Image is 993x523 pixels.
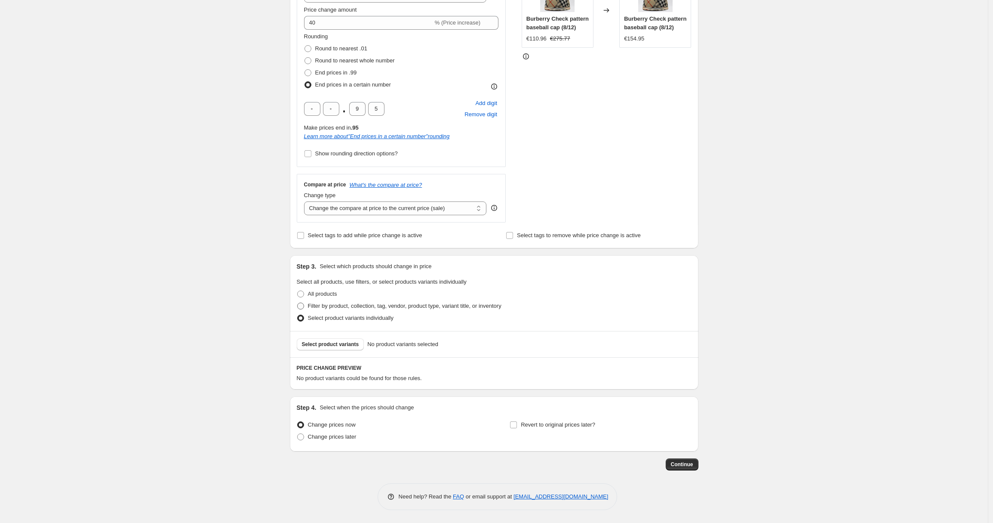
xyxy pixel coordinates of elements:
[435,19,480,26] span: % (Price increase)
[513,493,608,500] a: [EMAIL_ADDRESS][DOMAIN_NAME]
[297,338,364,350] button: Select product variants
[517,232,641,238] span: Select tags to remove while price change is active
[315,150,398,157] span: Show rounding direction options?
[297,365,692,371] h6: PRICE CHANGE PREVIEW
[624,15,686,31] span: Burberry Check pattern baseball cap (8/12)
[304,133,450,139] a: Learn more about"End prices in a certain number"rounding
[304,181,346,188] h3: Compare at price
[308,303,501,309] span: Filter by product, collection, tag, vendor, product type, variant title, or inventory
[320,403,414,412] p: Select when the prices should change
[315,45,367,52] span: Round to nearest .01
[302,341,359,348] span: Select product variants
[304,133,450,139] i: Learn more about " End prices in a certain number " rounding
[315,81,391,88] span: End prices in a certain number
[308,291,337,297] span: All products
[350,182,422,188] button: What's the compare at price?
[624,34,644,43] div: €154.95
[463,109,498,120] button: Remove placeholder
[453,493,464,500] a: FAQ
[464,110,497,119] span: Remove digit
[475,99,497,108] span: Add digit
[308,421,356,428] span: Change prices now
[308,433,357,440] span: Change prices later
[297,279,467,285] span: Select all products, use filters, or select products variants individually
[297,375,422,381] span: No product variants could be found for those rules.
[342,102,347,116] span: .
[351,124,359,131] b: .95
[308,315,394,321] span: Select product variants individually
[297,403,317,412] h2: Step 4.
[464,493,513,500] span: or email support at
[671,461,693,468] span: Continue
[526,34,547,43] div: €110.96
[490,204,498,212] div: help
[320,262,431,271] p: Select which products should change in price
[304,6,357,13] span: Price change amount
[666,458,698,470] button: Continue
[521,421,595,428] span: Revert to original prices later?
[304,124,359,131] span: Make prices end in
[526,15,589,31] span: Burberry Check pattern baseball cap (8/12)
[308,232,422,238] span: Select tags to add while price change is active
[315,57,395,64] span: Round to nearest whole number
[349,102,366,116] input: ﹡
[474,98,498,109] button: Add placeholder
[323,102,339,116] input: ﹡
[304,102,320,116] input: ﹡
[399,493,453,500] span: Need help? Read the
[297,262,317,271] h2: Step 3.
[304,192,336,198] span: Change type
[367,340,438,349] span: No product variants selected
[550,34,570,43] strike: €275.77
[315,69,357,76] span: End prices in .99
[304,33,328,40] span: Rounding
[368,102,384,116] input: ﹡
[304,16,433,30] input: -15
